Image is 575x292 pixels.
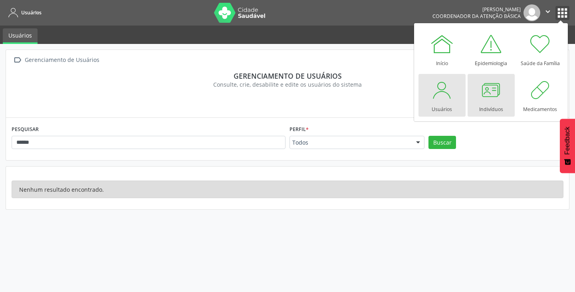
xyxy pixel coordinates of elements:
span: Feedback [564,127,571,155]
button: apps [555,6,569,20]
div: Gerenciamento de usuários [17,72,558,80]
button: Feedback - Mostrar pesquisa [560,119,575,173]
a: Saúde da Família [517,28,564,71]
img: img [523,4,540,21]
a: Usuários [418,74,466,117]
i:  [12,54,23,66]
span: Usuários [21,9,42,16]
a: Medicamentos [517,74,564,117]
span: Coordenador da Atenção Básica [432,13,521,20]
a: Usuários [6,6,42,19]
button:  [540,4,555,21]
a: Início [418,28,466,71]
button: Buscar [428,136,456,149]
label: PESQUISAR [12,123,39,136]
i:  [543,7,552,16]
span: Todos [292,139,408,147]
div: Consulte, crie, desabilite e edite os usuários do sistema [17,80,558,89]
div: [PERSON_NAME] [432,6,521,13]
div: Nenhum resultado encontrado. [12,181,563,198]
a: Usuários [3,28,38,44]
div: Gerenciamento de Usuários [23,54,101,66]
label: Perfil [289,123,309,136]
a:  Gerenciamento de Usuários [12,54,101,66]
a: Epidemiologia [468,28,515,71]
a: Indivíduos [468,74,515,117]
